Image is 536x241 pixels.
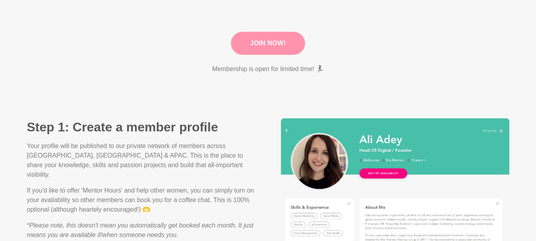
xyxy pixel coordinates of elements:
h2: Step 1: Create a member profile [27,119,256,135]
p: Your profile will be published to our private network of members across [GEOGRAPHIC_DATA], [GEOGR... [27,141,256,179]
a: Join Now! [231,32,305,55]
em: *Please note, this doesn't mean you automatically get booked each month. It just means you are av... [27,222,254,238]
p: Membership is open for limited time! 🏃‍♀️ [212,64,324,74]
p: If you'd like to offer 'Mentor Hours' and help other women, you can simply turn on your availabil... [27,186,256,214]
